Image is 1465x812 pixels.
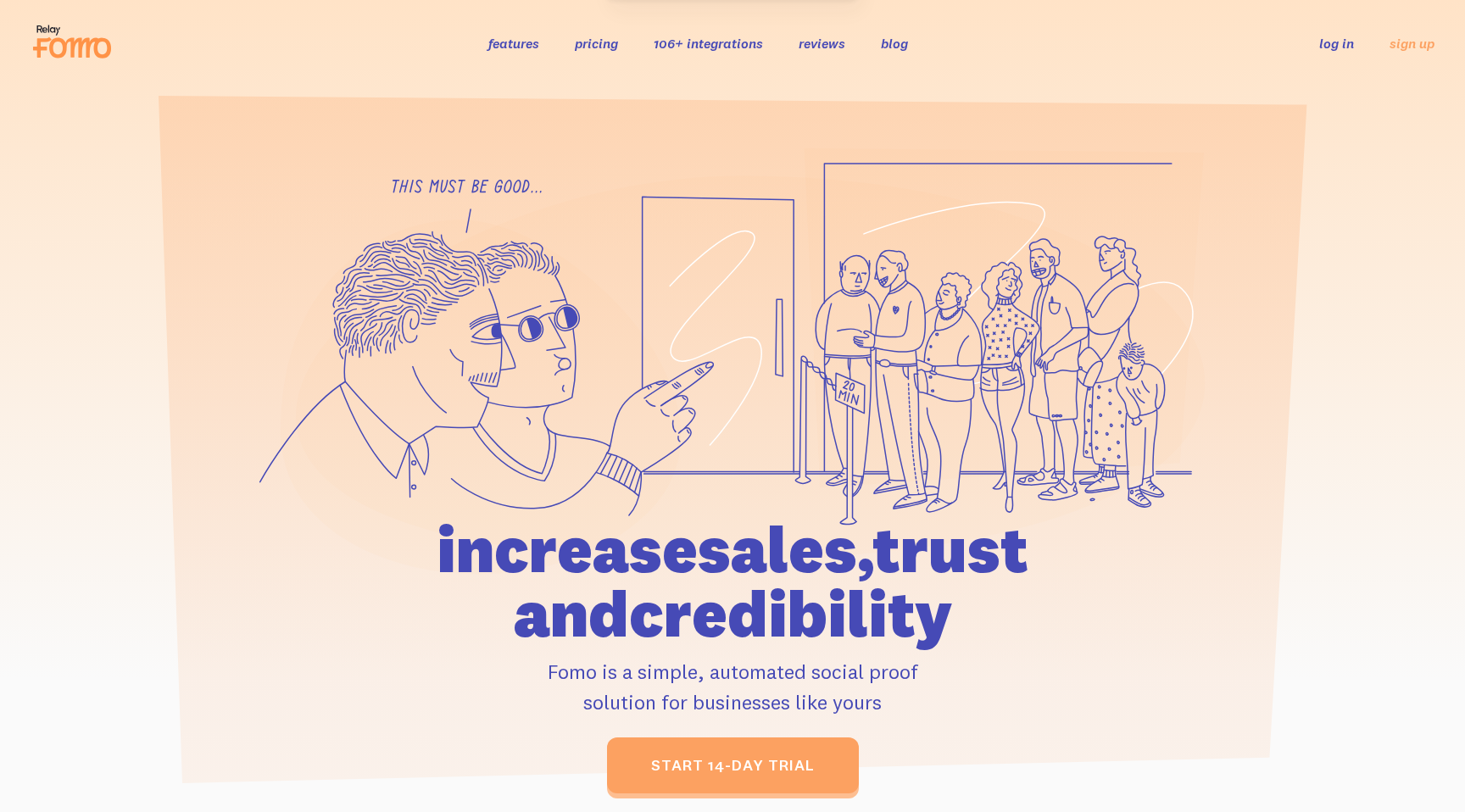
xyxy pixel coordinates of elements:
[340,656,1125,717] p: Fomo is a simple, automated social proof solution for businesses like yours
[340,517,1125,646] h1: increase sales, trust and credibility
[1319,35,1354,52] a: log in
[1390,35,1434,53] a: sign up
[881,35,908,52] a: blog
[607,737,859,793] a: start 14-day trial
[575,35,618,52] a: pricing
[654,35,763,52] a: 106+ integrations
[799,35,845,52] a: reviews
[488,35,539,52] a: features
